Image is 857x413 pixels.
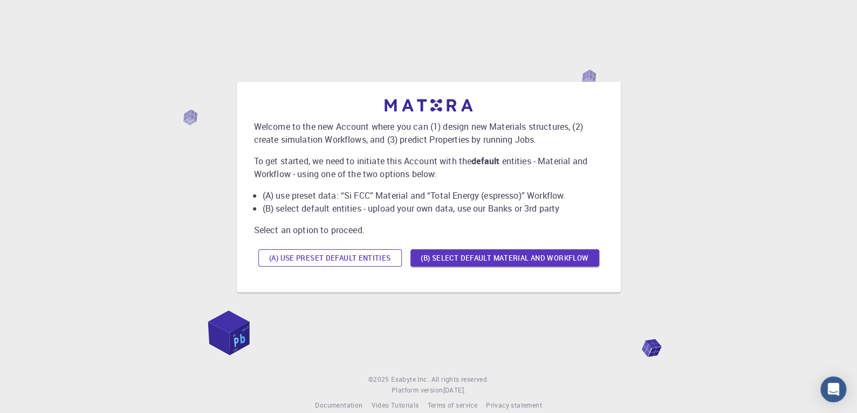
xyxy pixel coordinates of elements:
img: logo [385,99,473,111]
span: Documentation [315,401,362,409]
a: Exabyte Inc. [391,374,429,385]
span: © 2025 [368,374,391,385]
p: Welcome to the new Account where you can (1) design new Materials structures, (2) create simulati... [254,120,604,146]
a: Video Tutorials [371,400,419,411]
div: Open Intercom Messenger [820,376,846,402]
b: default [471,155,499,167]
span: Platform version [392,385,443,396]
button: (B) Select default material and workflow [410,249,599,267]
span: Privacy statement [486,401,542,409]
li: (A) use preset data: “Si FCC” Material and “Total Energy (espresso)” Workflow. [263,189,604,202]
span: All rights reserved. [431,374,489,385]
p: Select an option to proceed. [254,223,604,236]
span: [DATE] . [443,386,465,394]
a: Terms of service [427,400,477,411]
span: Support [22,8,60,17]
a: [DATE]. [443,385,465,396]
span: Terms of service [427,401,477,409]
a: Documentation [315,400,362,411]
span: Exabyte Inc. [391,375,429,383]
a: Privacy statement [486,400,542,411]
li: (B) select default entities - upload your own data, use our Banks or 3rd party [263,202,604,215]
p: To get started, we need to initiate this Account with the entities - Material and Workflow - usin... [254,155,604,180]
button: (A) Use preset default entities [258,249,402,267]
span: Video Tutorials [371,401,419,409]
